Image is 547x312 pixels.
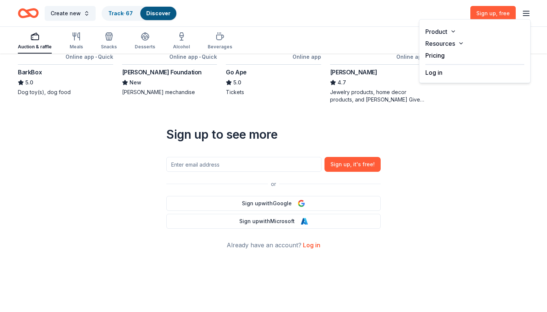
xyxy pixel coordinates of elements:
div: [PERSON_NAME] mechandise [122,89,217,96]
div: [PERSON_NAME] Foundation [122,68,202,77]
span: or [268,180,279,189]
div: Meals [70,44,83,50]
div: Online app [396,52,425,61]
span: Already have an account? [227,241,301,249]
button: Create new [45,6,96,21]
button: Beverages [208,29,232,54]
span: , free [496,10,510,16]
img: Microsoft Logo [301,218,308,225]
span: 5.0 [233,78,241,87]
button: Meals [70,29,83,54]
img: Google Logo [298,200,305,207]
a: Discover [146,10,170,16]
button: Sign upwithMicrosoft [166,214,381,229]
div: Online app [292,52,321,61]
div: Snacks [101,44,117,50]
span: New [129,78,141,87]
div: BarkBox [18,68,42,77]
button: Track· 67Discover [102,6,177,21]
a: Track· 67 [108,10,133,16]
div: Go Ape [226,68,247,77]
a: Pricing [425,52,445,59]
button: Sign upwithGoogle [166,196,381,211]
div: Sign up to see more [166,127,381,142]
span: • [199,54,201,60]
div: Online app Quick [169,52,217,61]
button: Auction & raffle [18,29,52,54]
button: Desserts [135,29,155,54]
a: Home [18,4,39,22]
div: [PERSON_NAME] [330,68,377,77]
div: Dog toy(s), dog food [18,89,113,96]
span: Sign up [476,10,510,16]
span: 5.0 [25,78,33,87]
a: Sign up, free [470,6,516,21]
button: Product [419,26,530,38]
button: Alcohol [173,29,190,54]
div: Alcohol [173,44,190,50]
div: Online app Quick [65,52,113,61]
button: Resources [419,38,530,49]
div: Desserts [135,44,155,50]
input: Enter email address [166,157,322,172]
a: Log in [303,241,320,249]
div: Auction & raffle [18,44,52,50]
div: Tickets [226,89,321,96]
button: Sign up, it's free! [324,157,381,172]
span: 4.7 [338,78,346,87]
div: Jewelry products, home decor products, and [PERSON_NAME] Gives Back event in-store or online (or ... [330,89,425,103]
button: Snacks [101,29,117,54]
span: Create new [51,9,81,18]
span: , it ' s free! [350,160,375,169]
button: Log in [425,68,442,77]
div: Beverages [208,44,232,50]
span: • [95,54,97,60]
